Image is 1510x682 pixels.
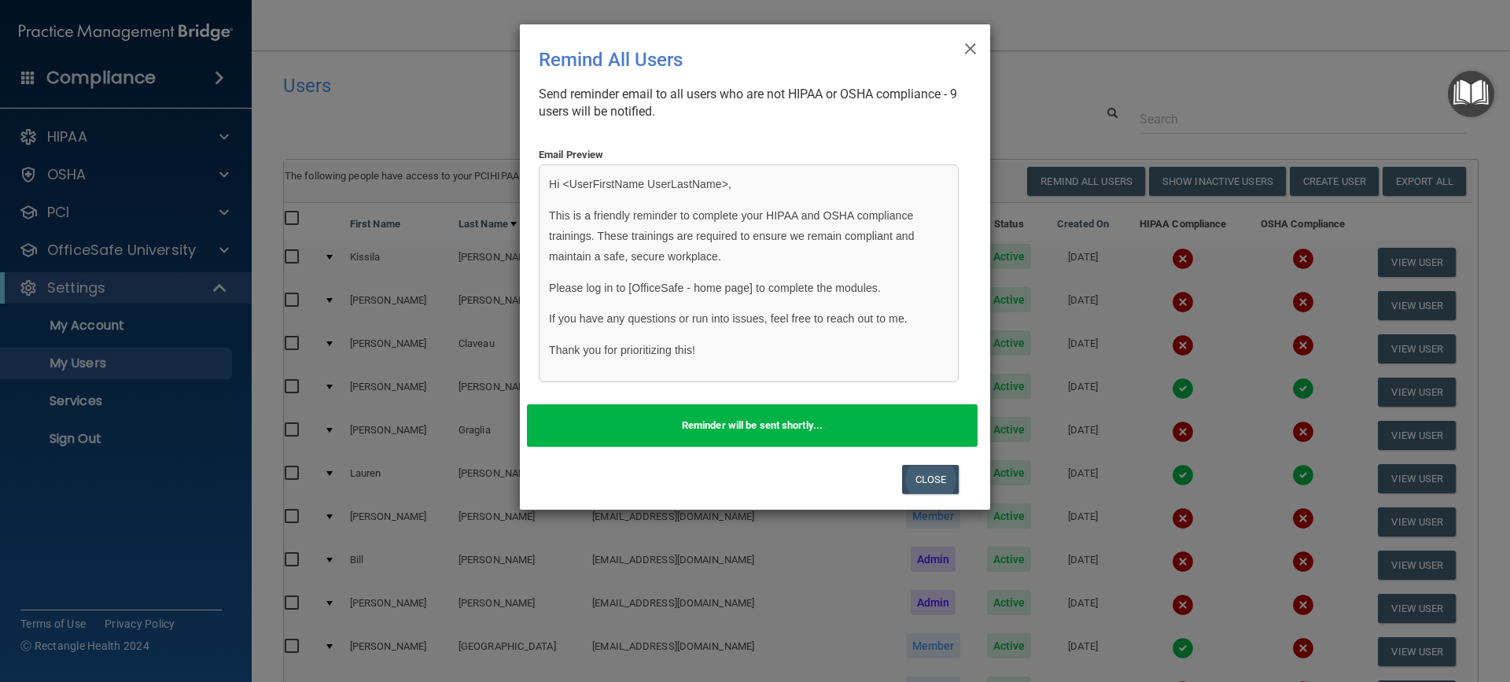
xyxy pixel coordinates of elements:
[902,465,959,494] button: Close
[1448,71,1494,117] button: Open Resource Center
[539,149,603,160] strong: Email Preview
[682,419,823,431] strong: Reminder will be sent shortly...
[549,341,948,361] p: Thank you for prioritizing this!
[549,309,948,330] p: If you have any questions or run into issues, feel free to reach out to me.
[539,86,959,120] div: Send reminder email to all users who are not HIPAA or OSHA compliance - 9 users will be notified.
[549,278,948,299] p: Please log in to [OfficeSafe - home page] to complete the modules.
[963,31,978,62] span: ×
[539,37,907,83] div: Remind All Users
[549,175,948,195] p: Hi <UserFirstName UserLastName>,
[549,206,948,267] p: This is a friendly reminder to complete your HIPAA and OSHA compliance trainings. These trainings...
